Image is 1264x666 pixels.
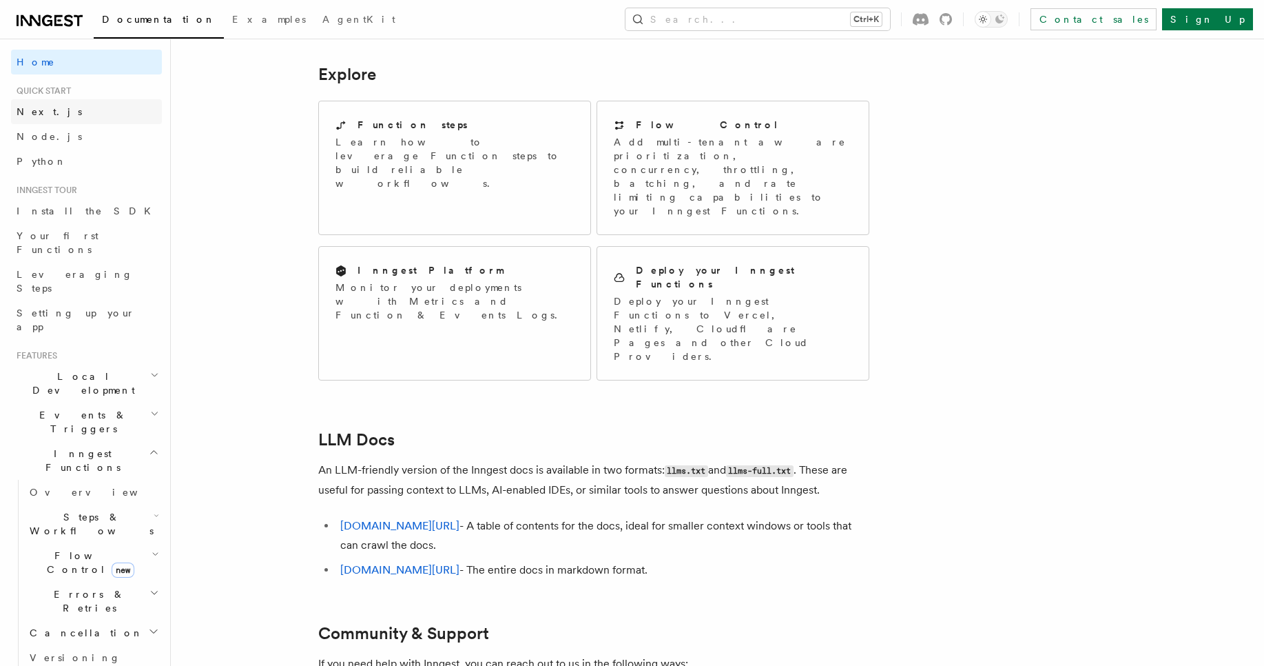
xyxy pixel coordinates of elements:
button: Events & Triggers [11,403,162,441]
span: Home [17,55,55,69]
button: Steps & Workflows [24,505,162,543]
a: Python [11,149,162,174]
span: Setting up your app [17,307,135,332]
a: [DOMAIN_NAME][URL] [340,563,459,576]
a: Explore [318,65,376,84]
button: Local Development [11,364,162,403]
a: [DOMAIN_NAME][URL] [340,519,459,532]
a: Your first Functions [11,223,162,262]
li: - A table of contents for the docs, ideal for smaller context windows or tools that can crawl the... [336,516,869,555]
li: - The entire docs in markdown format. [336,561,869,580]
a: Install the SDK [11,199,162,223]
span: Documentation [102,14,216,25]
span: Overview [30,487,172,498]
a: Community & Support [318,624,489,643]
p: Deploy your Inngest Functions to Vercel, Netlify, Cloudflare Pages and other Cloud Providers. [614,294,852,363]
span: Versioning [30,652,121,663]
a: Setting up your app [11,301,162,339]
span: Inngest Functions [11,447,149,474]
span: Errors & Retries [24,587,149,615]
a: Flow ControlAdd multi-tenant aware prioritization, concurrency, throttling, batching, and rate li... [597,101,869,235]
span: Local Development [11,370,150,397]
h2: Flow Control [636,118,779,132]
span: Leveraging Steps [17,269,133,294]
span: AgentKit [322,14,395,25]
kbd: Ctrl+K [851,12,882,26]
a: Examples [224,4,314,37]
span: Flow Control [24,549,152,576]
button: Cancellation [24,620,162,645]
p: An LLM-friendly version of the Inngest docs is available in two formats: and . These are useful f... [318,461,869,500]
span: Next.js [17,106,82,117]
span: Your first Functions [17,230,99,255]
a: AgentKit [314,4,404,37]
p: Add multi-tenant aware prioritization, concurrency, throttling, batching, and rate limiting capab... [614,135,852,218]
code: llms-full.txt [726,465,794,477]
a: LLM Docs [318,430,395,450]
button: Errors & Retries [24,582,162,620]
a: Home [11,50,162,74]
h2: Inngest Platform [358,263,504,277]
span: Node.js [17,131,82,142]
h2: Function steps [358,118,468,132]
span: Examples [232,14,306,25]
span: Events & Triggers [11,408,150,436]
a: Documentation [94,4,224,39]
button: Flow Controlnew [24,543,162,582]
button: Toggle dark mode [975,11,1008,28]
a: Leveraging Steps [11,262,162,301]
p: Learn how to leverage Function steps to build reliable workflows. [335,135,574,190]
a: Contact sales [1030,8,1157,30]
a: Overview [24,480,162,505]
h2: Deploy your Inngest Functions [636,263,852,291]
span: new [112,563,134,578]
a: Deploy your Inngest FunctionsDeploy your Inngest Functions to Vercel, Netlify, Cloudflare Pages a... [597,246,869,381]
a: Inngest PlatformMonitor your deployments with Metrics and Function & Events Logs. [318,246,591,381]
button: Search...Ctrl+K [625,8,890,30]
span: Quick start [11,85,71,97]
button: Inngest Functions [11,441,162,480]
a: Sign Up [1162,8,1253,30]
a: Node.js [11,124,162,149]
span: Steps & Workflows [24,510,154,538]
span: Inngest tour [11,185,77,196]
span: Cancellation [24,626,143,640]
a: Function stepsLearn how to leverage Function steps to build reliable workflows. [318,101,591,235]
span: Python [17,156,67,167]
span: Features [11,350,57,361]
p: Monitor your deployments with Metrics and Function & Events Logs. [335,281,574,322]
span: Install the SDK [17,205,159,216]
a: Next.js [11,99,162,124]
code: llms.txt [665,465,708,477]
